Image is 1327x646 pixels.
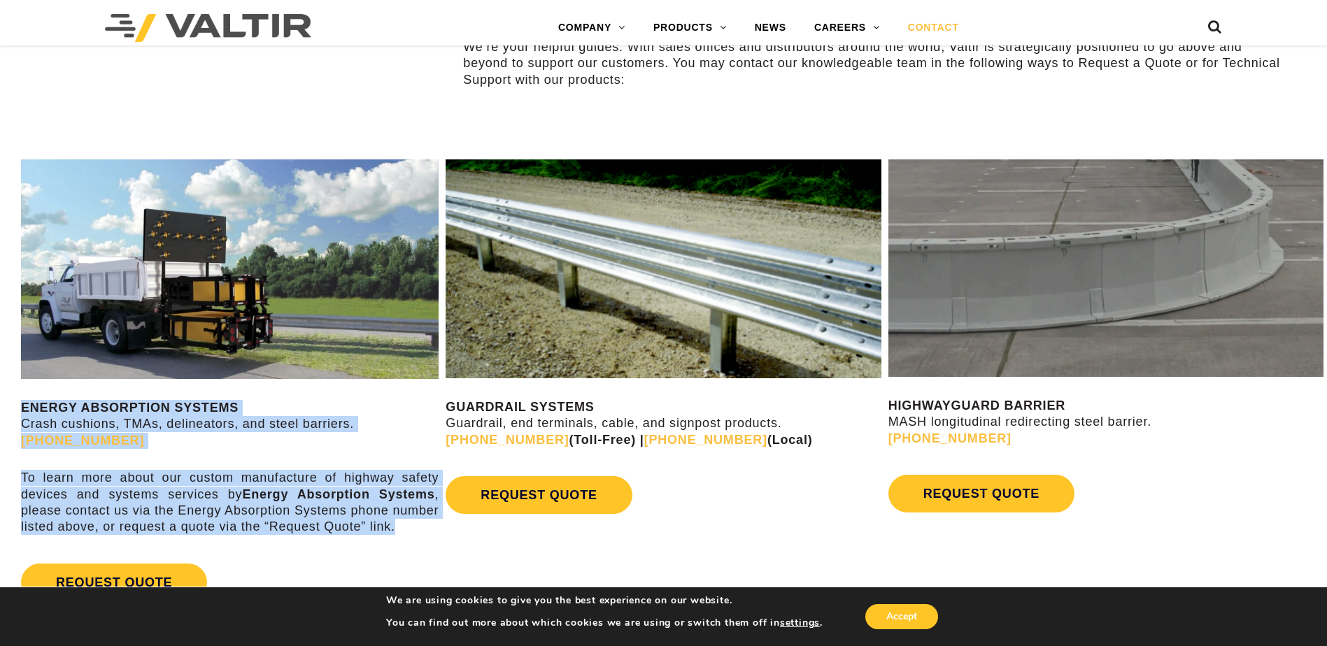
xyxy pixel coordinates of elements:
[446,400,594,414] strong: GUARDRAIL SYSTEMS
[386,594,823,607] p: We are using cookies to give you the best experience on our website.
[242,487,434,501] strong: Energy Absorption Systems
[21,433,144,447] a: [PHONE_NUMBER]
[639,14,741,42] a: PRODUCTS
[21,470,439,536] p: To learn more about our custom manufacture of highway safety devices and systems services by , pl...
[888,431,1012,445] a: [PHONE_NUMBER]
[386,617,823,629] p: You can find out more about which cookies we are using or switch them off in .
[888,399,1065,412] strong: HIGHWAYGUARD BARRIER
[865,604,938,629] button: Accept
[888,159,1324,377] img: Radius-Barrier-Section-Highwayguard3
[21,401,239,415] strong: ENERGY ABSORPTION SYSTEMS
[21,400,439,449] p: Crash cushions, TMAs, delineators, and steel barriers.
[446,433,812,447] strong: (Toll-Free) | (Local)
[644,433,767,447] a: [PHONE_NUMBER]
[888,398,1324,447] p: MASH longitudinal redirecting steel barrier.
[894,14,973,42] a: CONTACT
[21,564,207,601] a: REQUEST QUOTE
[800,14,894,42] a: CAREERS
[544,14,639,42] a: COMPANY
[446,399,881,448] p: Guardrail, end terminals, cable, and signpost products.
[446,159,881,378] img: Guardrail Contact Us Page Image
[105,14,311,42] img: Valtir
[21,159,439,379] img: SS180M Contact Us Page Image
[780,617,820,629] button: settings
[888,475,1074,512] a: REQUEST QUOTE
[446,476,632,514] a: REQUEST QUOTE
[446,433,569,447] a: [PHONE_NUMBER]
[741,14,800,42] a: NEWS
[463,39,1289,88] p: We’re your helpful guides. With sales offices and distributors around the world, Valtir is strate...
